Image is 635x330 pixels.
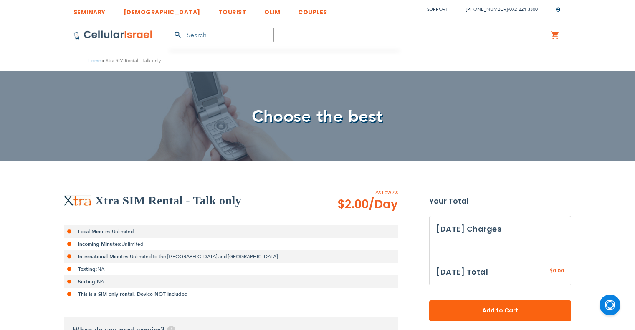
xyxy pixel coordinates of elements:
[315,189,398,196] span: As Low As
[64,238,398,250] li: Unlimited
[252,105,383,128] span: Choose the best
[73,30,153,40] img: Cellular Israel Logo
[458,3,538,15] li: /
[264,2,280,18] a: OLIM
[427,6,448,13] a: Support
[170,28,274,42] input: Search
[429,300,571,321] button: Add to Cart
[88,58,101,64] a: Home
[369,196,398,213] span: /Day
[549,267,553,275] span: $
[95,192,241,209] h2: Xtra SIM Rental - Talk only
[298,2,327,18] a: COUPLES
[124,2,200,18] a: [DEMOGRAPHIC_DATA]
[553,267,564,274] span: 0.00
[78,241,121,247] strong: Incoming Minutes:
[78,253,130,260] strong: International Minutes:
[101,57,161,65] li: Xtra SIM Rental - Talk only
[429,195,571,207] strong: Your Total
[466,6,508,13] a: [PHONE_NUMBER]
[73,2,106,18] a: SEMINARY
[64,225,398,238] li: Unlimited
[64,275,398,288] li: NA
[64,250,398,263] li: Unlimited to the [GEOGRAPHIC_DATA] and [GEOGRAPHIC_DATA]
[436,266,488,278] h3: [DATE] Total
[64,263,398,275] li: NA
[436,223,564,235] h3: [DATE] Charges
[78,291,188,297] strong: This is a SIM only rental, Device NOT included
[64,196,91,206] img: Xtra SIM Rental - Talk only
[337,196,398,213] span: $2.00
[78,266,97,272] strong: Texting:
[78,278,97,285] strong: Surfing:
[509,6,538,13] a: 072-224-3300
[457,306,544,315] span: Add to Cart
[218,2,247,18] a: TOURIST
[78,228,112,235] strong: Local Minutes:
